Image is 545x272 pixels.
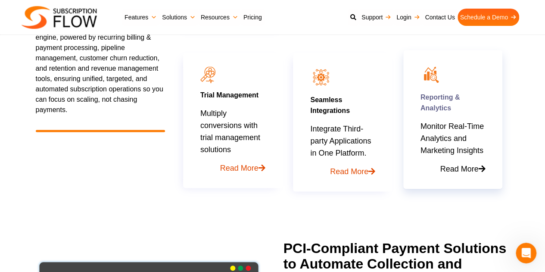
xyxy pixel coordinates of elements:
a: Contact Us [422,9,457,26]
a: Pricing [241,9,265,26]
a: Solutions [159,9,198,26]
a: Support [359,9,394,26]
a: SeamlessIntegrations [310,96,350,114]
a: Read More [310,159,375,178]
iframe: Intercom live chat [516,243,536,263]
a: Reporting &Analytics [420,94,460,112]
img: seamless integration [310,66,332,88]
a: Login [394,9,422,26]
a: Read More [200,156,265,174]
img: icon12 [420,64,442,85]
a: Features [122,9,159,26]
img: Subscriptionflow [22,6,97,29]
p: SubscriptionFlow is an AI-native revenue engine, powered by recurring billing & payment processin... [36,22,167,115]
a: Schedule a Demo [458,9,519,26]
p: Integrate Third-party Applications in One Platform. [310,123,375,178]
img: icon11 [200,66,215,83]
a: Trial Management [200,91,258,99]
p: Multiply conversions with trial management solutions [200,107,265,174]
p: Monitor Real-Time Analytics and Marketing Insights [420,120,486,175]
a: Resources [198,9,241,26]
a: Read More [420,156,486,175]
